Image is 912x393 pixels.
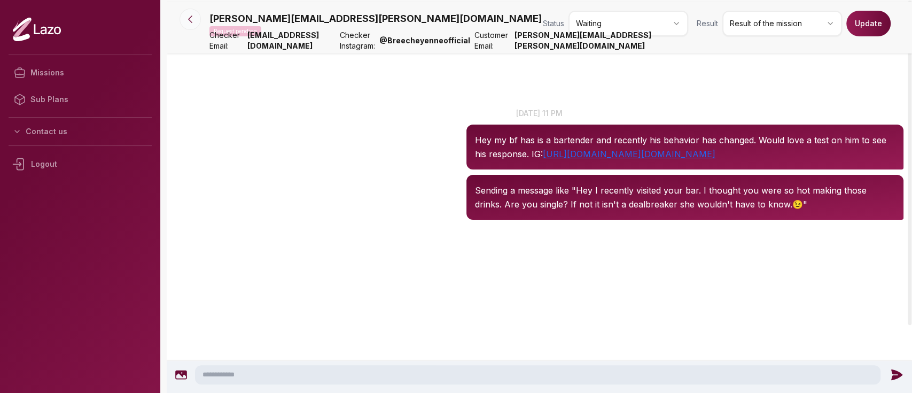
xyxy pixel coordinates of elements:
[9,86,152,113] a: Sub Plans
[340,30,375,51] span: Checker Instagram:
[209,26,261,36] p: Request pending
[543,149,715,159] a: [URL][DOMAIN_NAME][DOMAIN_NAME]
[9,150,152,178] div: Logout
[209,11,542,26] p: [PERSON_NAME][EMAIL_ADDRESS][PERSON_NAME][DOMAIN_NAME]
[379,35,470,46] strong: @ Breecheyenneofficial
[209,30,243,51] span: Checker Email:
[247,30,336,51] strong: [EMAIL_ADDRESS][DOMAIN_NAME]
[9,59,152,86] a: Missions
[543,18,564,29] span: Status
[475,183,895,211] p: Sending a message like "Hey I recently visited your bar. I thought you were so hot making those d...
[846,11,891,36] button: Update
[475,133,895,161] p: Hey my bf has is a bartender and recently his behavior has changed. Would love a test on him to s...
[474,30,510,51] span: Customer Email:
[697,18,718,29] span: Result
[515,30,688,51] strong: [PERSON_NAME][EMAIL_ADDRESS][PERSON_NAME][DOMAIN_NAME]
[167,107,912,119] p: [DATE] 11 pm
[9,122,152,141] button: Contact us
